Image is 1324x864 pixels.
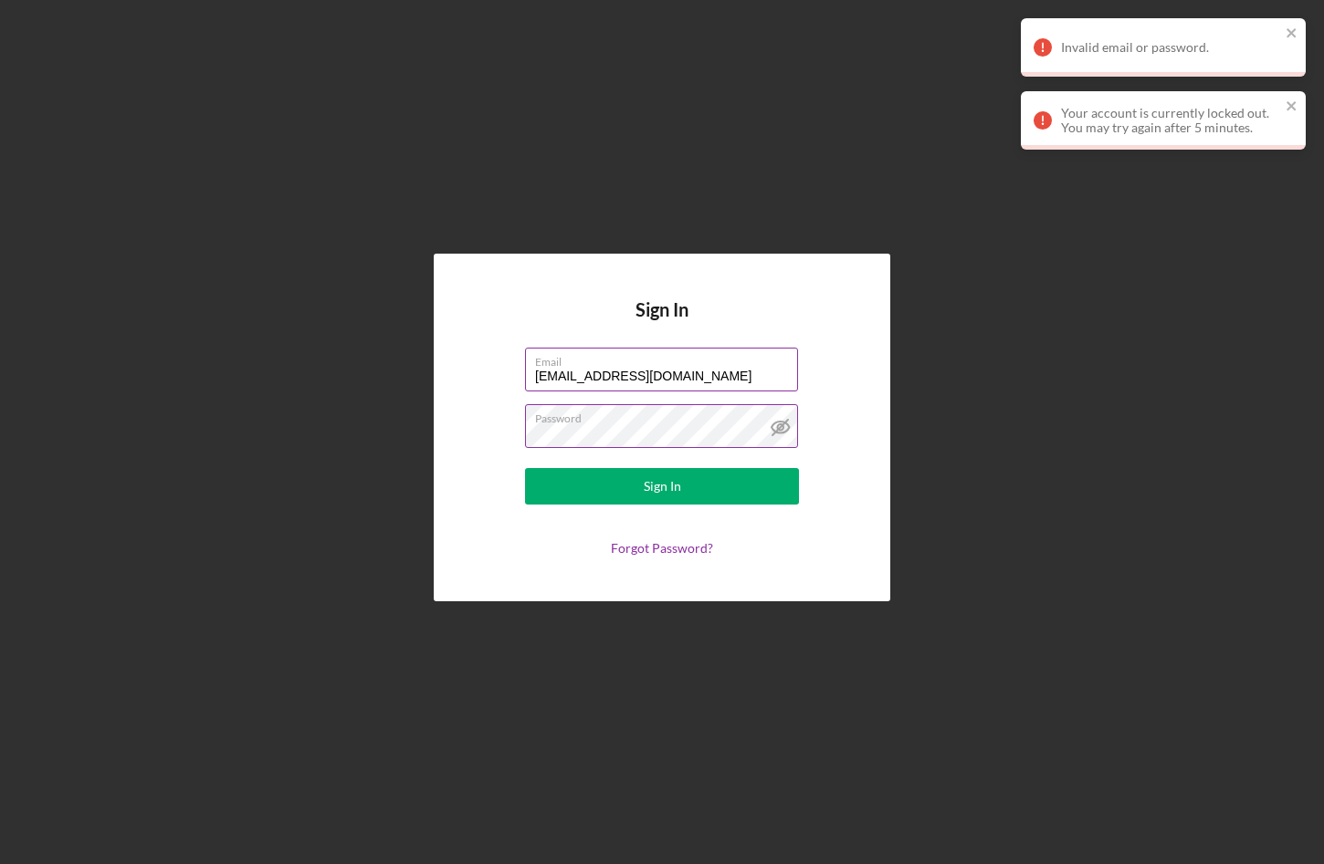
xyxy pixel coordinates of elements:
[535,405,798,425] label: Password
[1061,40,1280,55] div: Invalid email or password.
[1286,26,1298,43] button: close
[636,299,688,348] h4: Sign In
[525,468,799,505] button: Sign In
[535,349,798,369] label: Email
[611,540,713,556] a: Forgot Password?
[644,468,681,505] div: Sign In
[1061,106,1280,135] div: Your account is currently locked out. You may try again after 5 minutes.
[1286,99,1298,116] button: close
